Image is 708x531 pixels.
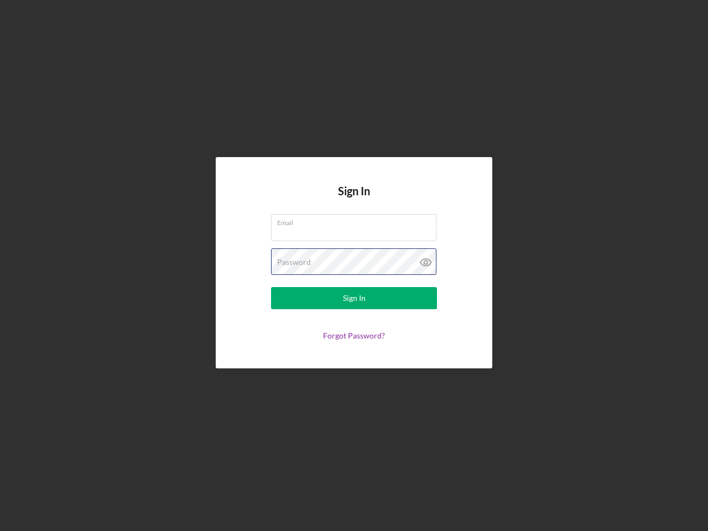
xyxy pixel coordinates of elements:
[277,258,311,267] label: Password
[271,287,437,309] button: Sign In
[323,331,385,340] a: Forgot Password?
[277,215,436,227] label: Email
[338,185,370,214] h4: Sign In
[343,287,366,309] div: Sign In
